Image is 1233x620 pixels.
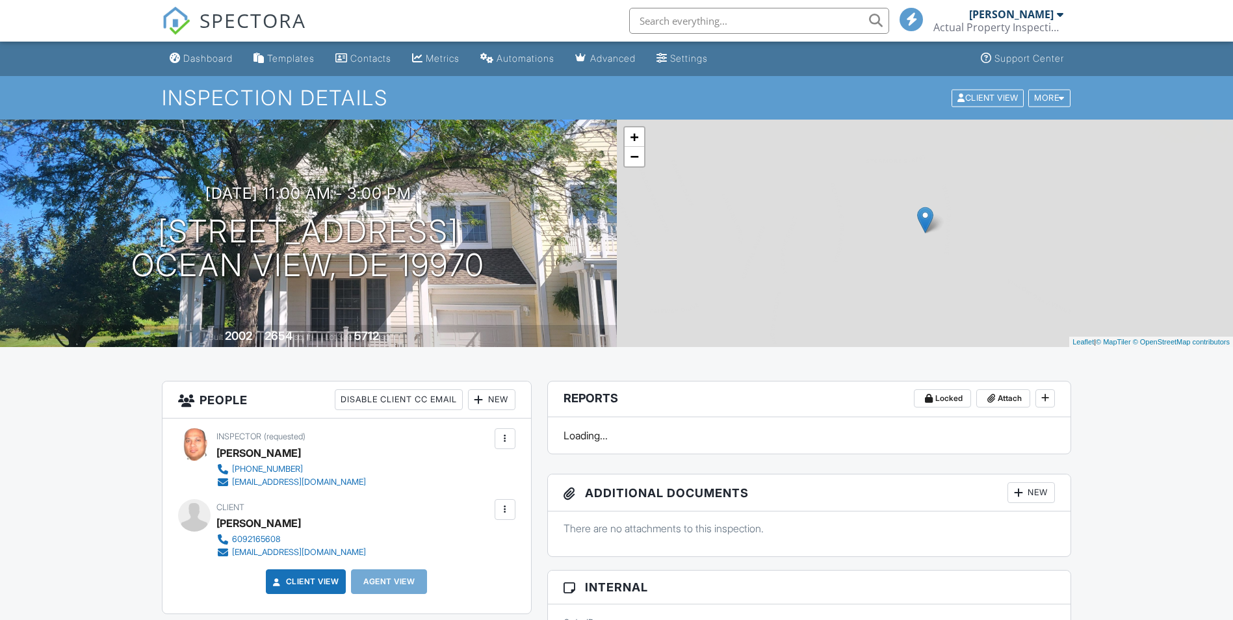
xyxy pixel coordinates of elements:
[216,476,366,489] a: [EMAIL_ADDRESS][DOMAIN_NAME]
[350,53,391,64] div: Contacts
[232,547,366,558] div: [EMAIL_ADDRESS][DOMAIN_NAME]
[1096,338,1131,346] a: © MapTiler
[952,89,1024,107] div: Client View
[264,432,305,441] span: (requested)
[468,389,515,410] div: New
[162,86,1072,109] h1: Inspection Details
[183,53,233,64] div: Dashboard
[325,332,352,342] span: Lot Size
[162,6,190,35] img: The Best Home Inspection Software - Spectora
[216,546,366,559] a: [EMAIL_ADDRESS][DOMAIN_NAME]
[1133,338,1230,346] a: © OpenStreetMap contributors
[335,389,463,410] div: Disable Client CC Email
[354,329,379,342] div: 5712
[426,53,460,64] div: Metrics
[270,575,339,588] a: Client View
[625,127,644,147] a: Zoom in
[381,332,397,342] span: sq.ft.
[232,477,366,487] div: [EMAIL_ADDRESS][DOMAIN_NAME]
[564,521,1056,536] p: There are no attachments to this inspection.
[216,533,366,546] a: 6092165608
[216,513,301,533] div: [PERSON_NAME]
[294,332,313,342] span: sq. ft.
[205,185,411,202] h3: [DATE] 11:00 am - 3:00 pm
[548,571,1071,604] h3: Internal
[216,502,244,512] span: Client
[407,47,465,71] a: Metrics
[1072,338,1094,346] a: Leaflet
[570,47,641,71] a: Advanced
[267,53,315,64] div: Templates
[225,329,252,342] div: 2002
[164,47,238,71] a: Dashboard
[131,214,485,283] h1: [STREET_ADDRESS] Ocean View, DE 19970
[1069,337,1233,348] div: |
[994,53,1064,64] div: Support Center
[216,432,261,441] span: Inspector
[629,8,889,34] input: Search everything...
[475,47,560,71] a: Automations (Basic)
[265,329,292,342] div: 2654
[162,18,306,45] a: SPECTORA
[216,463,366,476] a: [PHONE_NUMBER]
[216,443,301,463] div: [PERSON_NAME]
[162,381,531,419] h3: People
[933,21,1063,34] div: Actual Property Inspections
[548,474,1071,511] h3: Additional Documents
[497,53,554,64] div: Automations
[950,92,1027,102] a: Client View
[232,464,303,474] div: [PHONE_NUMBER]
[969,8,1054,21] div: [PERSON_NAME]
[1028,89,1071,107] div: More
[590,53,636,64] div: Advanced
[330,47,396,71] a: Contacts
[670,53,708,64] div: Settings
[200,6,306,34] span: SPECTORA
[209,332,223,342] span: Built
[976,47,1069,71] a: Support Center
[248,47,320,71] a: Templates
[625,147,644,166] a: Zoom out
[232,534,281,545] div: 6092165608
[1007,482,1055,503] div: New
[651,47,713,71] a: Settings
